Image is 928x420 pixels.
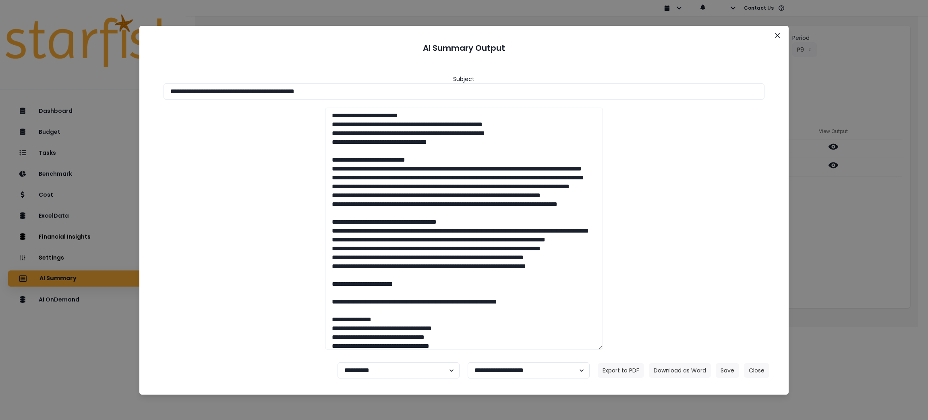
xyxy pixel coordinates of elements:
button: Save [716,363,739,378]
button: Close [744,363,769,378]
button: Close [771,29,784,42]
button: Export to PDF [598,363,644,378]
header: AI Summary Output [149,35,779,60]
button: Download as Word [649,363,711,378]
header: Subject [453,75,474,83]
